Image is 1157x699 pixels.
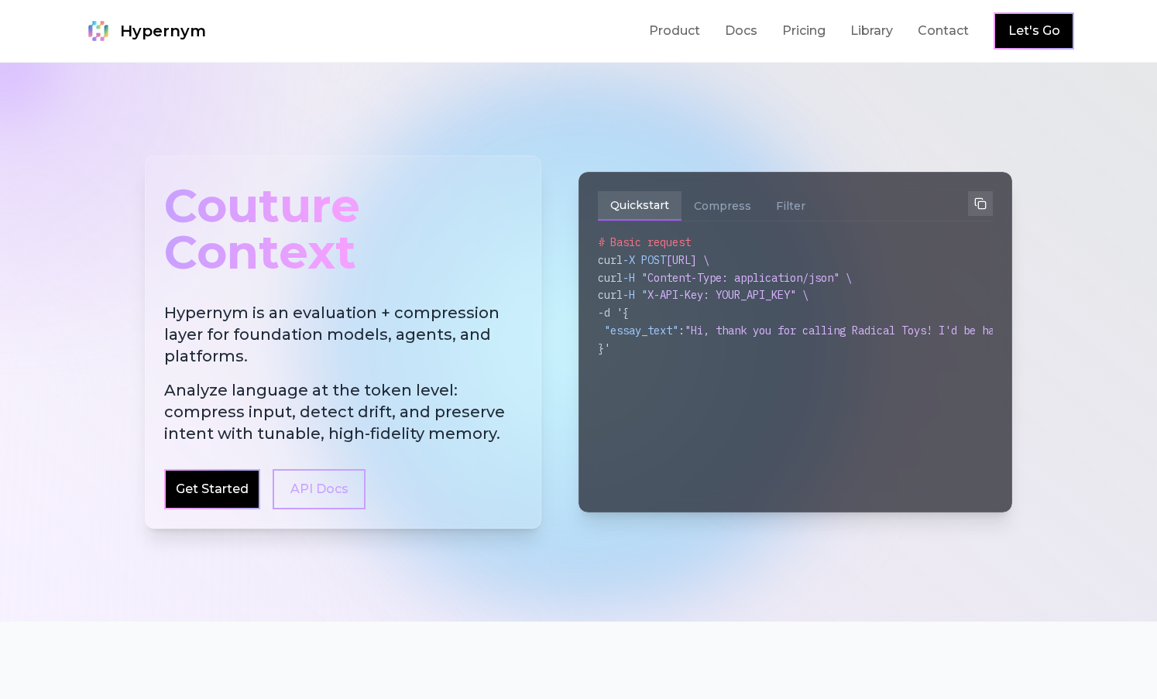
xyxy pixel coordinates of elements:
[598,288,623,302] span: curl
[176,480,249,499] a: Get Started
[598,341,610,355] span: }'
[164,379,522,444] span: Analyze language at the token level: compress input, detect drift, and preserve intent with tunab...
[764,191,818,221] button: Filter
[918,22,969,40] a: Contact
[725,22,757,40] a: Docs
[164,302,522,444] h2: Hypernym is an evaluation + compression layer for foundation models, agents, and platforms.
[647,288,809,302] span: X-API-Key: YOUR_API_KEY" \
[623,253,666,267] span: -X POST
[598,235,691,249] span: # Basic request
[83,15,206,46] a: Hypernym
[850,22,893,40] a: Library
[968,191,993,216] button: Copy to clipboard
[623,271,647,285] span: -H "
[678,324,685,338] span: :
[666,253,709,267] span: [URL] \
[598,253,623,267] span: curl
[623,288,647,302] span: -H "
[604,324,678,338] span: "essay_text"
[647,271,852,285] span: Content-Type: application/json" \
[681,191,764,221] button: Compress
[598,306,629,320] span: -d '{
[1008,22,1060,40] a: Let's Go
[164,175,522,283] div: Couture Context
[83,15,114,46] img: Hypernym Logo
[120,20,206,42] span: Hypernym
[649,22,700,40] a: Product
[273,469,366,509] a: API Docs
[782,22,826,40] a: Pricing
[598,191,681,221] button: Quickstart
[598,271,623,285] span: curl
